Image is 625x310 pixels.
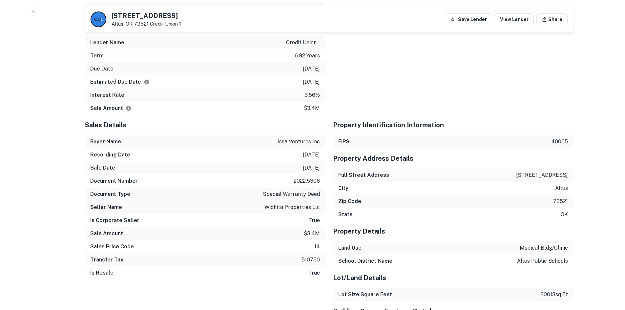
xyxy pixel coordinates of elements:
[277,138,320,146] p: jssa ventures inc
[338,291,392,299] h6: Lot Size Square Feet
[308,269,320,277] p: true
[295,52,320,60] p: 6.92 years
[304,104,320,112] p: $3.4m
[304,230,320,238] p: $3.4m
[90,256,123,264] h6: Transfer Tax
[338,184,348,192] h6: City
[333,154,573,163] h5: Property Address Details
[304,91,320,99] p: 3.56%
[90,230,123,238] h6: Sale Amount
[338,197,361,205] h6: Zip Code
[112,21,181,27] p: Altus, OK 73521
[286,39,320,47] p: credit union 1
[314,243,320,251] p: 14
[150,21,181,27] a: Credit Union 1
[553,197,568,205] p: 73521
[536,13,568,25] button: Share
[540,291,568,299] p: 30013 sq ft
[90,104,132,112] h6: Sale Amount
[90,39,124,47] h6: Lender Name
[338,171,389,179] h6: Full Street Address
[338,138,349,146] h6: FIPS
[90,190,130,198] h6: Document Type
[333,120,573,130] h5: Property Identification Information
[126,105,132,111] svg: The values displayed on the website are for informational purposes only and may be reported incor...
[303,164,320,172] p: [DATE]
[90,52,104,60] h6: Term
[90,217,139,224] h6: Is Corporate Seller
[90,177,138,185] h6: Document Number
[90,151,130,159] h6: Recording Date
[303,65,320,73] p: [DATE]
[338,211,353,218] h6: State
[333,273,573,283] h5: Lot/Land Details
[338,257,392,265] h6: School District Name
[555,184,568,192] p: altus
[294,177,320,185] p: 2022.5306
[520,244,568,252] p: medical bldg/clinic
[333,226,573,236] h5: Property Details
[302,256,320,264] p: 510750
[592,258,625,289] iframe: Chat Widget
[90,164,115,172] h6: Sale Date
[303,151,320,159] p: [DATE]
[90,138,121,146] h6: Buyer Name
[445,13,492,25] button: Save Lender
[516,171,568,179] p: [STREET_ADDRESS]
[517,257,568,265] p: altus public schools
[264,203,320,211] p: wichita properties llc
[90,78,150,86] h6: Estimated Due Date
[90,91,124,99] h6: Interest Rate
[551,138,568,146] p: 40065
[338,244,362,252] h6: Land Use
[90,203,122,211] h6: Seller Name
[263,190,320,198] p: special warranty deed
[144,79,150,85] svg: Estimate is based on a standard schedule for this type of loan.
[112,12,181,19] h5: [STREET_ADDRESS]
[90,65,114,73] h6: Due Date
[267,4,320,12] p: jssa ventures inc
[561,211,568,218] p: ok
[90,269,114,277] h6: Is Resale
[308,217,320,224] p: true
[90,243,134,251] h6: Sales Price Code
[85,120,325,130] h5: Sales Details
[303,78,320,86] p: [DATE]
[495,13,534,25] a: View Lender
